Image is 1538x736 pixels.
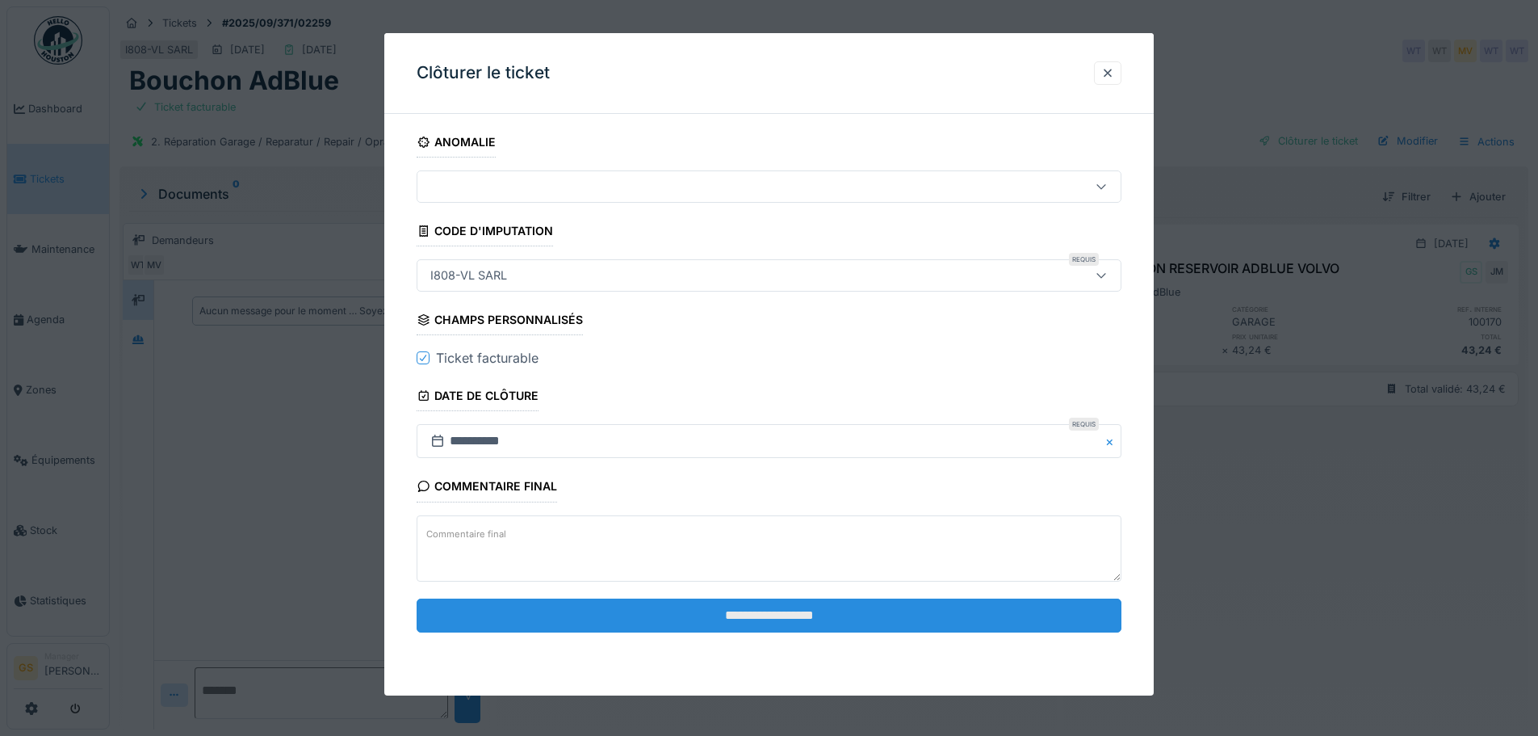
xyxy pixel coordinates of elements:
[1104,424,1121,458] button: Close
[1069,253,1099,266] div: Requis
[417,219,553,246] div: Code d'imputation
[423,524,509,545] label: Commentaire final
[417,384,539,411] div: Date de clôture
[417,308,583,335] div: Champs personnalisés
[417,474,557,502] div: Commentaire final
[1069,418,1099,431] div: Requis
[424,267,513,284] div: I808-VL SARL
[436,348,539,368] div: Ticket facturable
[417,63,550,83] h3: Clôturer le ticket
[417,130,496,158] div: Anomalie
